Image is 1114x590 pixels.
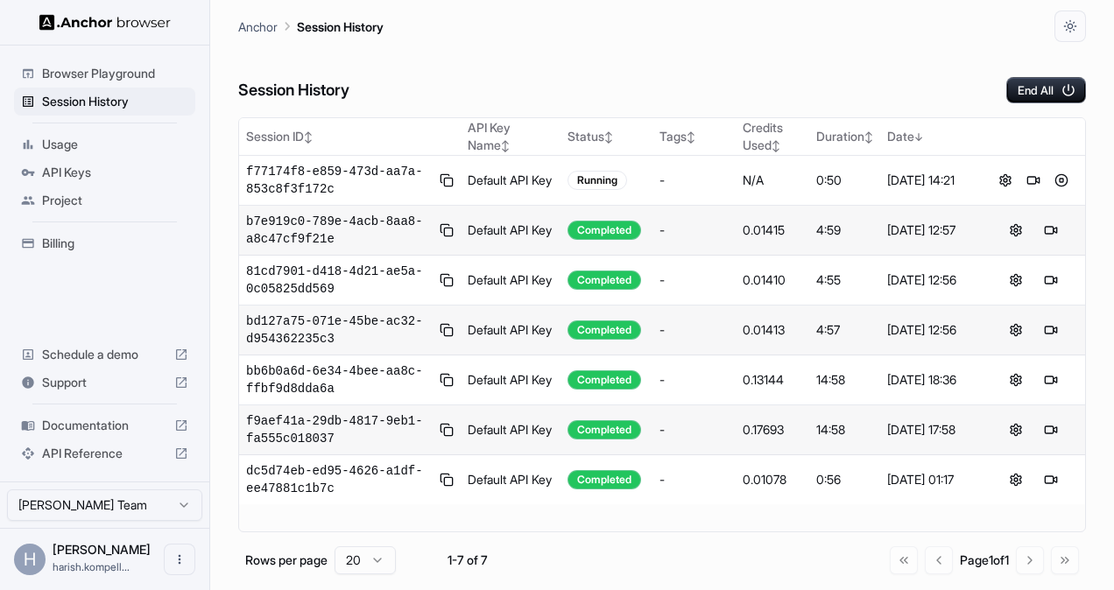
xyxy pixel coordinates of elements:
div: - [659,471,729,488]
div: 0.13144 [743,371,802,389]
td: Default API Key [461,156,561,206]
span: ↕ [501,139,510,152]
div: N/A [743,172,802,189]
div: Usage [14,130,195,158]
td: Default API Key [461,455,561,505]
span: bb6b0a6d-6e34-4bee-aa8c-ffbf9d8dda6a [246,362,432,397]
div: H [14,544,46,575]
span: Support [42,374,167,391]
div: 0:50 [816,172,873,189]
div: Browser Playground [14,60,195,88]
div: [DATE] 17:58 [887,421,976,439]
div: 0.01410 [743,271,802,289]
p: Anchor [238,18,278,36]
span: Documentation [42,417,167,434]
p: Rows per page [245,551,328,569]
nav: breadcrumb [238,17,384,36]
td: Default API Key [461,405,561,455]
span: ↕ [864,130,873,144]
div: API Reference [14,439,195,467]
div: Running [568,171,627,190]
div: Documentation [14,411,195,439]
div: Billing [14,229,195,257]
span: Project [42,192,188,209]
td: Default API Key [461,256,561,306]
div: 0.01413 [743,321,802,339]
div: - [659,421,729,439]
div: [DATE] 01:17 [887,471,976,488]
img: Anchor Logo [39,14,171,31]
span: Usage [42,136,188,153]
span: 81cd7901-d418-4d21-ae5a-0c05825dd569 [246,263,432,298]
div: - [659,221,729,239]
div: - [659,371,729,389]
td: Default API Key [461,206,561,256]
div: Completed [568,270,641,290]
td: Default API Key [461,306,561,355]
button: Open menu [164,544,195,575]
div: Status [568,128,645,145]
span: ↕ [772,139,780,152]
div: Duration [816,128,873,145]
div: - [659,321,729,339]
div: [DATE] 12:57 [887,221,976,239]
span: Harish Kompella [53,542,151,557]
div: - [659,172,729,189]
div: Project [14,186,195,214]
span: f77174f8-e859-473d-aa7a-853c8f3f172c [246,163,432,198]
div: 0.17693 [743,421,802,439]
div: 4:59 [816,221,873,239]
span: harish.kompella@irco.com [53,560,130,573]
div: Completed [568,320,641,340]
span: ↕ [304,130,313,144]
div: API Keys [14,158,195,186]
span: API Reference [42,445,167,462]
span: f9aef41a-29db-4817-9eb1-fa555c018037 [246,412,432,447]
div: Completed [568,470,641,489]
div: Tags [659,128,729,145]
div: Completed [568,370,641,390]
div: Completed [568,420,641,439]
span: bd127a75-071e-45be-ac32-d954362235c3 [246,313,432,348]
div: Page 1 of 1 [960,551,1009,569]
span: ↕ [604,130,613,144]
span: Billing [42,235,188,252]
td: Default API Key [461,355,561,405]
div: [DATE] 14:21 [887,172,976,189]
div: [DATE] 18:36 [887,371,976,389]
span: API Keys [42,164,188,181]
span: Session History [42,93,188,110]
span: ↕ [687,130,695,144]
div: [DATE] 12:56 [887,321,976,339]
div: 4:55 [816,271,873,289]
div: Session ID [246,128,454,145]
div: Session History [14,88,195,116]
span: Schedule a demo [42,346,167,363]
div: 4:57 [816,321,873,339]
div: 14:58 [816,371,873,389]
div: - [659,271,729,289]
div: 14:58 [816,421,873,439]
div: [DATE] 12:56 [887,271,976,289]
div: Schedule a demo [14,341,195,369]
span: b7e919c0-789e-4acb-8aa8-a8c47cf9f21e [246,213,432,248]
div: Credits Used [743,119,802,154]
div: Date [887,128,976,145]
div: API Key Name [468,119,553,154]
span: dc5d74eb-ed95-4626-a1df-ee47881c1b7c [246,462,432,497]
p: Session History [297,18,384,36]
div: Completed [568,221,641,240]
div: Support [14,369,195,397]
span: Browser Playground [42,65,188,82]
button: End All [1006,77,1086,103]
div: 0.01415 [743,221,802,239]
h6: Session History [238,78,349,103]
div: 1-7 of 7 [424,551,511,569]
div: 0.01078 [743,471,802,488]
div: 0:56 [816,471,873,488]
span: ↓ [914,130,923,144]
